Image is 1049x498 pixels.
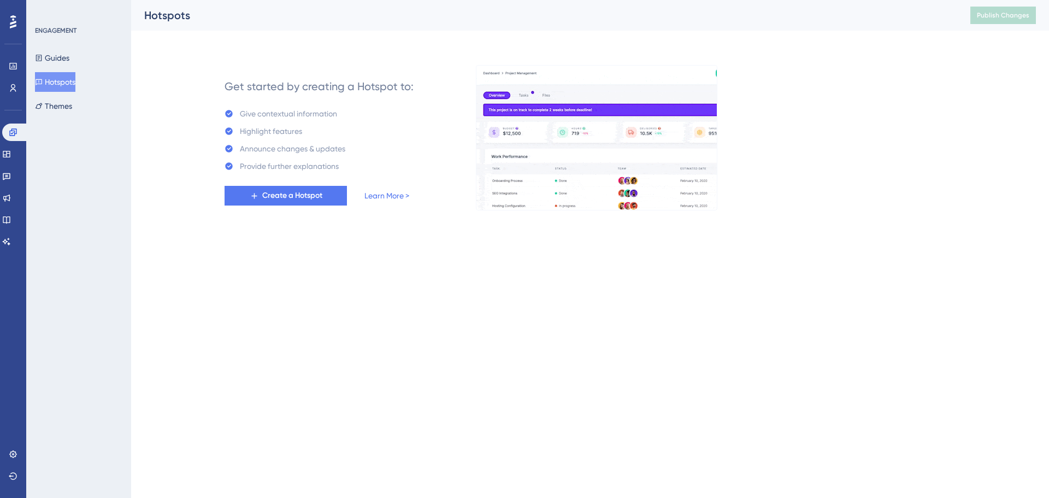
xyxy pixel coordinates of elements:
[35,96,72,116] button: Themes
[364,189,409,202] a: Learn More >
[225,79,414,94] div: Get started by creating a Hotspot to:
[240,107,337,120] div: Give contextual information
[35,48,69,68] button: Guides
[977,11,1029,20] span: Publish Changes
[240,125,302,138] div: Highlight features
[262,189,322,202] span: Create a Hotspot
[240,160,339,173] div: Provide further explanations
[35,72,75,92] button: Hotspots
[225,186,347,206] button: Create a Hotspot
[35,26,76,35] div: ENGAGEMENT
[144,8,943,23] div: Hotspots
[240,142,345,155] div: Announce changes & updates
[476,65,717,210] img: a956fa7fe1407719453ceabf94e6a685.gif
[970,7,1036,24] button: Publish Changes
